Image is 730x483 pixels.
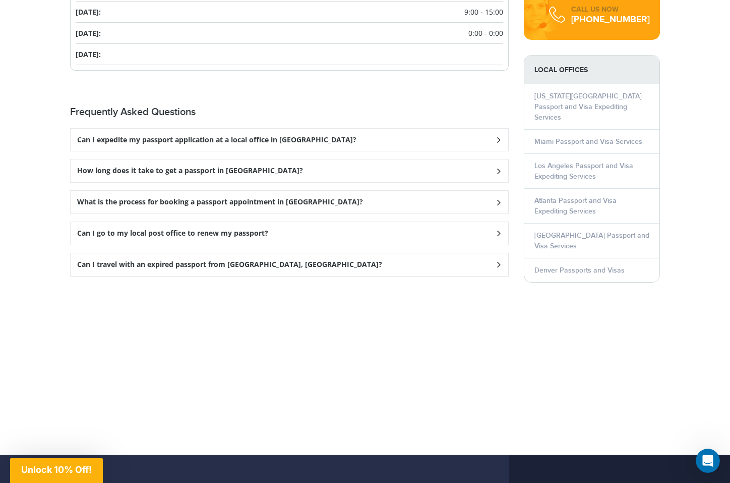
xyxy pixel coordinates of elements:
span: 0:00 - 0:00 [468,28,503,38]
li: [DATE]: [76,44,503,65]
a: [GEOGRAPHIC_DATA] Passport and Visa Services [534,231,649,250]
strong: LOCAL OFFICES [524,56,659,84]
h3: Can I expedite my passport application at a local office in [GEOGRAPHIC_DATA]? [77,136,356,144]
iframe: Intercom live chat [696,449,720,473]
h2: Frequently Asked Questions [70,106,509,118]
a: Atlanta Passport and Visa Expediting Services [534,196,617,216]
a: Miami Passport and Visa Services [534,137,642,146]
h3: Can I travel with an expired passport from [GEOGRAPHIC_DATA], [GEOGRAPHIC_DATA]? [77,260,382,269]
li: [DATE]: [76,2,503,23]
iframe: fb:comments Facebook Social Plugin [70,284,509,389]
div: [PHONE_NUMBER] [571,15,650,25]
span: Unlock 10% Off! [21,464,92,475]
a: [US_STATE][GEOGRAPHIC_DATA] Passport and Visa Expediting Services [534,92,642,122]
li: [DATE]: [76,23,503,44]
h3: Can I go to my local post office to renew my passport? [77,229,268,238]
div: Unlock 10% Off! [10,458,103,483]
h3: What is the process for booking a passport appointment in [GEOGRAPHIC_DATA]? [77,198,363,206]
span: 9:00 - 15:00 [464,7,503,17]
a: Denver Passports and Visas [534,266,625,275]
h3: How long does it take to get a passport in [GEOGRAPHIC_DATA]? [77,167,303,175]
a: Los Angeles Passport and Visa Expediting Services [534,162,633,181]
div: CALL US NOW [571,5,650,15]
